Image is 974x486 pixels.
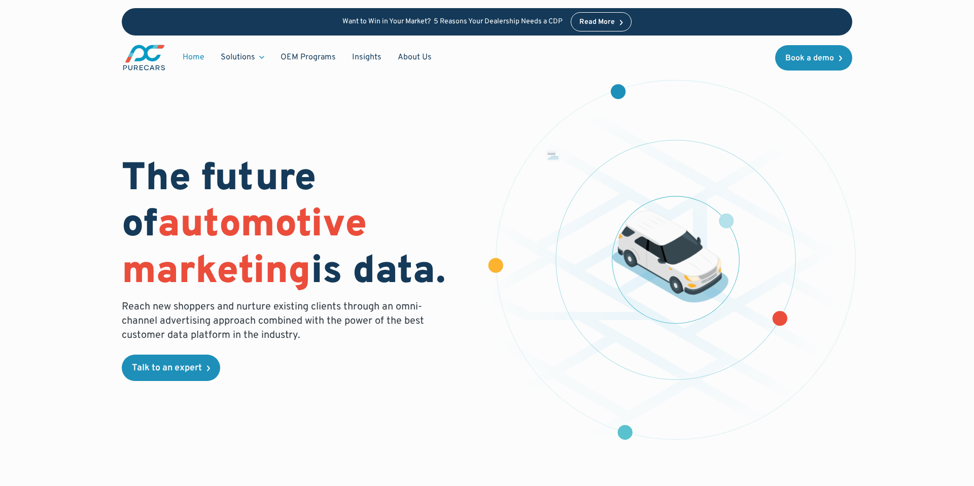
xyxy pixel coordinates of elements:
a: About Us [390,48,440,67]
div: Solutions [221,52,255,63]
a: OEM Programs [272,48,344,67]
a: Read More [571,12,632,31]
div: Read More [579,19,615,26]
p: Want to Win in Your Market? 5 Reasons Your Dealership Needs a CDP [342,18,563,26]
div: Talk to an expert [132,364,202,373]
img: illustration of a vehicle [612,211,729,303]
img: chart showing monthly dealership revenue of $7m [547,151,560,161]
p: Reach new shoppers and nurture existing clients through an omni-channel advertising approach comb... [122,300,430,342]
img: purecars logo [122,44,166,72]
div: Solutions [213,48,272,67]
a: Home [175,48,213,67]
div: Book a demo [785,54,834,62]
span: automotive marketing [122,201,367,296]
a: Talk to an expert [122,355,220,381]
a: main [122,44,166,72]
a: Book a demo [775,45,852,71]
a: Insights [344,48,390,67]
h1: The future of is data. [122,157,475,296]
